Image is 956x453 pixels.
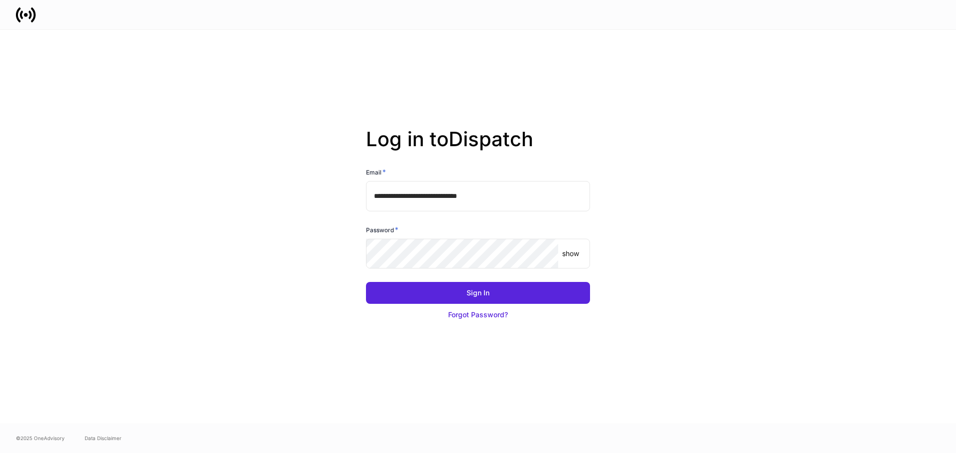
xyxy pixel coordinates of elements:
button: Sign In [366,282,590,304]
h2: Log in to Dispatch [366,127,590,167]
button: Forgot Password? [366,304,590,326]
a: Data Disclaimer [85,434,121,442]
h6: Email [366,167,386,177]
div: Forgot Password? [448,310,508,320]
p: show [562,249,579,259]
span: © 2025 OneAdvisory [16,434,65,442]
div: Sign In [467,288,489,298]
h6: Password [366,225,398,235]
